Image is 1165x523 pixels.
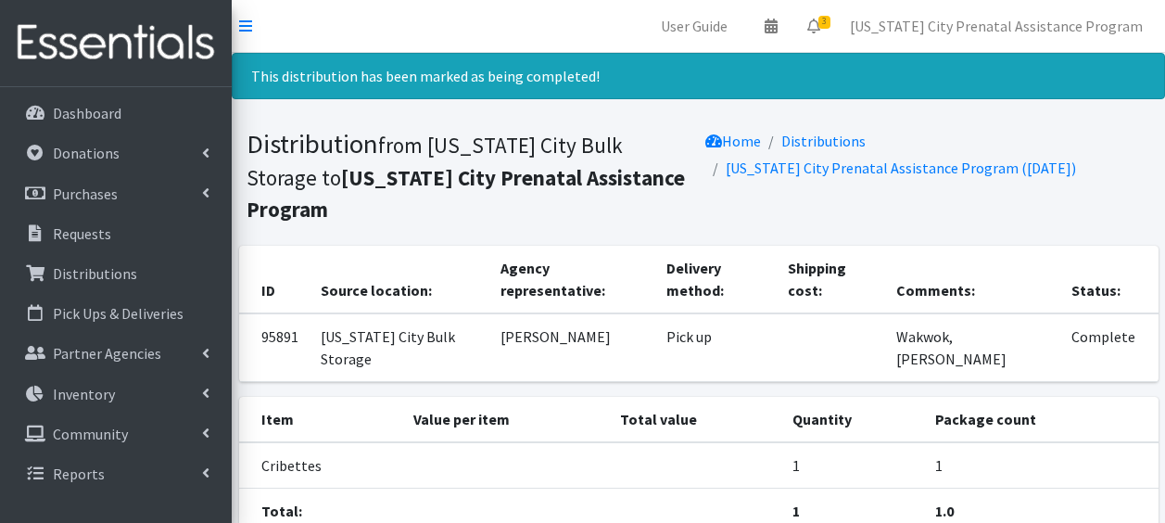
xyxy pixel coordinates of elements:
[239,442,402,489] td: Cribettes
[53,385,115,403] p: Inventory
[239,397,402,442] th: Item
[489,246,656,313] th: Agency representative:
[53,344,161,363] p: Partner Agencies
[705,132,761,150] a: Home
[53,185,118,203] p: Purchases
[53,144,120,162] p: Donations
[7,12,224,74] img: HumanEssentials
[53,264,137,283] p: Distributions
[885,246,1061,313] th: Comments:
[792,7,835,45] a: 3
[924,397,1159,442] th: Package count
[781,442,923,489] td: 1
[310,313,489,382] td: [US_STATE] City Bulk Storage
[7,335,224,372] a: Partner Agencies
[232,53,1165,99] div: This distribution has been marked as being completed!
[655,246,777,313] th: Delivery method:
[792,502,800,520] strong: 1
[53,465,105,483] p: Reports
[777,246,884,313] th: Shipping cost:
[7,95,224,132] a: Dashboard
[7,255,224,292] a: Distributions
[609,397,782,442] th: Total value
[781,397,923,442] th: Quantity
[818,16,830,29] span: 3
[261,502,302,520] strong: Total:
[7,134,224,172] a: Donations
[489,313,656,382] td: [PERSON_NAME]
[835,7,1158,45] a: [US_STATE] City Prenatal Assistance Program
[646,7,742,45] a: User Guide
[781,132,866,150] a: Distributions
[1060,246,1158,313] th: Status:
[7,415,224,453] a: Community
[885,313,1061,382] td: Wakwok, [PERSON_NAME]
[7,376,224,413] a: Inventory
[53,425,128,443] p: Community
[239,313,310,382] td: 95891
[247,128,692,224] h1: Distribution
[53,224,111,243] p: Requests
[53,104,121,122] p: Dashboard
[655,313,777,382] td: Pick up
[310,246,489,313] th: Source location:
[247,164,685,223] b: [US_STATE] City Prenatal Assistance Program
[53,304,184,323] p: Pick Ups & Deliveries
[7,295,224,332] a: Pick Ups & Deliveries
[402,397,609,442] th: Value per item
[726,159,1076,177] a: [US_STATE] City Prenatal Assistance Program ([DATE])
[7,215,224,252] a: Requests
[935,502,954,520] strong: 1.0
[1060,313,1158,382] td: Complete
[247,132,685,223] small: from [US_STATE] City Bulk Storage to
[7,455,224,492] a: Reports
[7,175,224,212] a: Purchases
[924,442,1159,489] td: 1
[239,246,310,313] th: ID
